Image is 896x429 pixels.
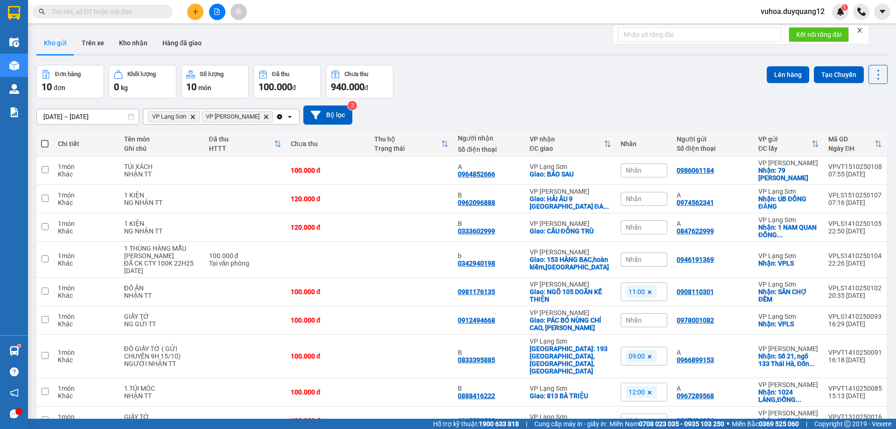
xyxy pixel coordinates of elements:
span: ... [777,231,783,239]
div: Nhận: SÂN CHỢ ĐÊM [758,288,819,303]
div: Giao: CẦU ĐÔNG TRÙ [530,227,611,235]
svg: Delete [190,114,196,120]
div: VP Lạng Sơn [530,338,611,345]
span: copyright [844,421,851,427]
div: A [677,191,749,199]
div: A [677,220,749,227]
div: 100.000 đ [291,388,365,396]
span: notification [10,388,19,397]
div: Khác [58,392,114,400]
div: A [677,349,749,356]
div: 120.000 đ [291,224,365,231]
span: 10 [42,81,52,92]
button: Lên hàng [767,66,809,83]
span: message [10,409,19,418]
div: 0908110301 [677,288,714,295]
button: plus [187,4,203,20]
div: NG NHẬN TT [124,227,200,235]
div: VP Lạng Sơn [530,413,611,421]
div: 100.000 đ [291,352,365,360]
span: question-circle [10,367,19,376]
input: Nhập số tổng đài [618,27,781,42]
button: Kho nhận [112,32,155,54]
div: Chưa thu [344,71,368,77]
div: VPLS1410250105 [828,220,882,227]
span: Nhãn [626,256,642,263]
div: VP [PERSON_NAME] [530,220,611,227]
button: Đã thu100.000đ [253,65,321,98]
div: Thu hộ [374,135,441,143]
img: warehouse-icon [9,61,19,70]
div: NG NHẬN TT [124,199,200,206]
div: 16:18 [DATE] [828,356,882,364]
span: kg [121,84,128,91]
div: VP [PERSON_NAME] [530,281,611,288]
div: VP Lạng Sơn [758,216,819,224]
div: VPLS1410250102 [828,284,882,292]
div: Nhận: 79 TRẦN XUÂN SOẠN [758,167,819,182]
div: VP Lạng Sơn [530,163,611,170]
div: 1 món [58,284,114,292]
div: VP nhận [530,135,604,143]
div: 0333602999 [458,227,495,235]
div: VP [PERSON_NAME] [758,345,819,352]
span: đ [364,84,368,91]
div: 100.000 đ [291,316,365,324]
span: caret-down [878,7,887,16]
strong: 0708 023 035 - 0935 103 250 [639,420,724,428]
div: VPLS1510250107 [828,191,882,199]
span: vuhoa.duyquang12 [753,6,832,17]
div: VP Lạng Sơn [530,385,611,392]
th: Toggle SortBy [525,132,616,156]
button: Đơn hàng10đơn [36,65,104,98]
div: Số điện thoại [458,146,520,153]
div: VPLS1410250093 [828,313,882,320]
div: 1 THÙNG HÀNG MẪU THẠCH CAO [124,245,200,260]
div: Giao: 193 đường bắc sơn,kỳ lừa, lạng sơn [530,345,611,375]
div: VP Lạng Sơn [758,281,819,288]
div: Chi tiết [58,140,114,148]
div: VP Lạng Sơn [758,188,819,195]
span: | [806,419,807,429]
div: ĐỒ ĂN [124,284,200,292]
div: 07:16 [DATE] [828,199,882,206]
div: 1 món [58,252,114,260]
img: phone-icon [857,7,866,16]
div: Nhận: VPLS [758,260,819,267]
div: NHẬN TT [124,392,200,400]
div: Khác [58,170,114,178]
span: Nhãn [626,417,642,424]
div: 1 món [58,220,114,227]
div: NG GỬI TT [124,320,200,328]
div: 0981176135 [458,288,495,295]
div: VP [PERSON_NAME] [530,309,611,316]
div: ĐÃ CK CTY 100K 22H25 14/10 [124,260,200,274]
div: A [458,163,520,170]
div: Tại văn phòng [209,260,281,267]
strong: 0369 525 060 [759,420,799,428]
div: 0888416222 [458,392,495,400]
div: GIẤY TỜ [124,413,200,421]
img: icon-new-feature [836,7,845,16]
div: 1 món [58,413,114,421]
span: search [39,8,45,15]
button: Hàng đã giao [155,32,209,54]
button: caret-down [874,4,890,20]
div: 120.000 đ [291,195,365,203]
div: HTTT [209,145,274,152]
span: Nhãn [626,195,642,203]
button: Trên xe [74,32,112,54]
div: 1 món [58,313,114,320]
img: logo-vxr [8,6,20,20]
div: Ghi chú [124,145,200,152]
div: 0847622999 [677,227,714,235]
span: VP Minh Khai [206,113,259,120]
div: Nhận: VPLS [758,320,819,328]
div: 0978001082 [677,316,714,324]
div: 1 TÚI MÓC [124,385,200,392]
div: 0867484026 [677,417,714,424]
svg: Clear all [276,113,283,120]
button: aim [231,4,247,20]
th: Toggle SortBy [204,132,286,156]
div: Trạng thái [374,145,441,152]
